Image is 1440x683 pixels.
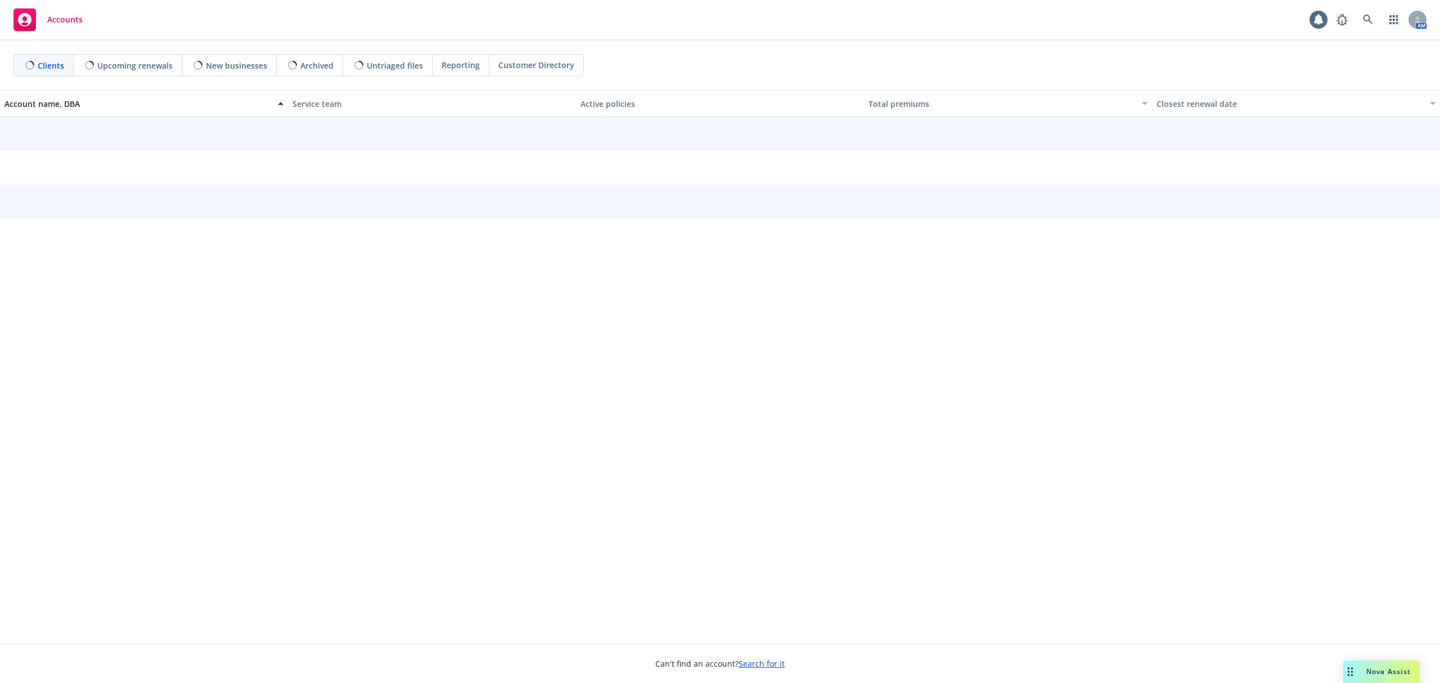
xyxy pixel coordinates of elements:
span: Customer Directory [498,59,574,71]
span: Upcoming renewals [97,60,173,71]
div: Active policies [580,98,859,110]
span: Accounts [47,15,83,24]
button: Service team [288,90,576,117]
span: Reporting [442,59,480,71]
a: Search for it [739,658,785,669]
div: Service team [292,98,571,110]
div: Total premiums [868,98,1135,110]
span: New businesses [206,60,267,71]
div: Account name, DBA [4,98,271,110]
button: Active policies [576,90,864,117]
button: Total premiums [864,90,1152,117]
span: Untriaged files [367,60,423,71]
a: Switch app [1383,8,1405,31]
span: Clients [38,60,64,71]
span: Nova Assist [1366,667,1411,676]
div: Closest renewal date [1156,98,1423,110]
a: Search [1357,8,1379,31]
a: Accounts [9,4,87,35]
span: Can't find an account? [655,658,785,669]
span: Archived [300,60,334,71]
a: Report a Bug [1331,8,1353,31]
div: Drag to move [1343,660,1357,683]
button: Closest renewal date [1152,90,1440,117]
button: Nova Assist [1343,660,1420,683]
